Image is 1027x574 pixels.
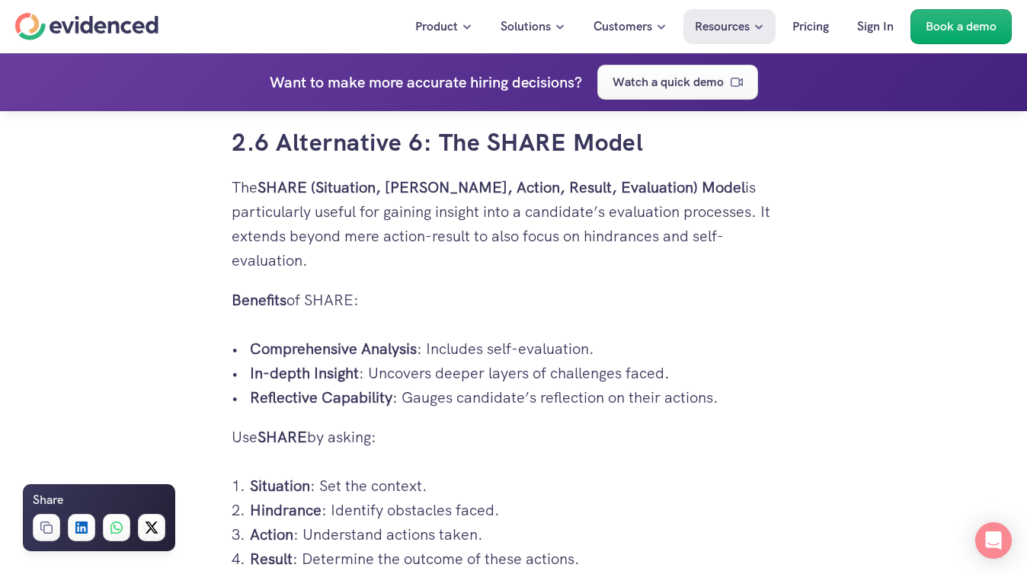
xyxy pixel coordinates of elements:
[250,500,322,520] strong: Hindrance
[232,175,795,273] p: The is particularly useful for gaining insight into a candidate’s evaluation processes. It extend...
[250,385,795,410] p: : Gauges candidate’s reflection on their actions.
[250,336,795,361] p: : Includes self-evaluation.
[33,490,63,510] h6: Share
[593,17,652,37] p: Customers
[613,72,724,92] p: Watch a quick demo
[258,177,745,197] strong: SHARE (Situation, [PERSON_NAME], Action, Result, Evaluation) Model
[250,547,795,571] p: : Determine the outcome of these actions.
[250,387,392,407] strong: Reflective Capability
[926,17,997,37] p: Book a demo
[250,498,795,522] p: : Identify obstacles faced.
[232,288,795,312] p: of SHARE:
[695,17,750,37] p: Resources
[250,363,359,383] strong: In-depth Insight
[846,9,905,44] a: Sign In
[250,525,293,544] strong: Action
[250,549,293,569] strong: Result
[910,9,1012,44] a: Book a demo
[250,339,417,359] strong: Comprehensive Analysis
[258,427,307,447] strong: SHARE
[792,17,829,37] p: Pricing
[232,425,795,449] p: Use by asking:
[857,17,894,37] p: Sign In
[781,9,840,44] a: Pricing
[250,522,795,547] p: : Understand actions taken.
[250,476,310,496] strong: Situation
[15,13,158,40] a: Home
[501,17,551,37] p: Solutions
[232,290,286,310] strong: Benefits
[975,522,1012,559] div: Open Intercom Messenger
[597,65,758,100] a: Watch a quick demo
[250,361,795,385] p: : Uncovers deeper layers of challenges faced.
[232,126,643,158] a: 2.6 Alternative 6: The SHARE Model
[250,474,795,498] p: : Set the context.
[270,70,582,94] h4: Want to make more accurate hiring decisions?
[415,17,458,37] p: Product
